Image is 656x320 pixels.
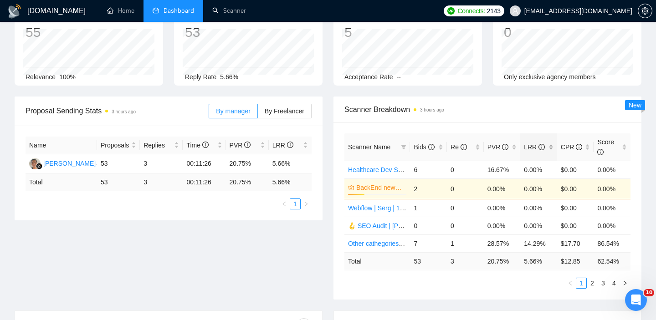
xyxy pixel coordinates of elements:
span: Only exclusive agency members [504,73,596,81]
span: CPR [561,143,582,151]
a: 2 [587,278,597,288]
span: PVR [230,142,251,149]
td: $0.00 [557,161,594,178]
span: Proposals [101,140,129,150]
td: 0.00% [594,161,630,178]
span: Relevance [26,73,56,81]
th: Replies [140,137,183,154]
div: [PERSON_NAME] [43,158,96,168]
span: -- [397,73,401,81]
time: 3 hours ago [112,109,136,114]
button: left [279,198,290,209]
span: 100% [59,73,76,81]
td: 20.75 % [484,252,521,270]
span: info-circle [502,144,508,150]
span: info-circle [461,144,467,150]
img: upwork-logo.png [447,7,455,15]
td: 53 [410,252,447,270]
td: 0.00% [594,178,630,199]
td: 0.00% [484,199,521,217]
td: 0.00% [484,217,521,234]
span: right [303,201,309,207]
a: 🪝 SEO Audit | [PERSON_NAME] | 20.11 | "free audit" [348,222,502,229]
div: 53 [185,24,247,41]
td: 16.67% [484,161,521,178]
span: right [622,280,628,286]
span: info-circle [287,142,293,148]
span: Re [451,143,467,151]
img: logo [7,4,22,19]
button: setting [638,4,652,18]
a: JS[PERSON_NAME] [29,159,96,167]
td: 0.00% [520,178,557,199]
td: 0 [410,217,447,234]
span: user [512,8,518,14]
span: filter [399,140,408,154]
div: 55 [26,24,112,41]
td: 7 [410,234,447,252]
td: 0.00% [484,178,521,199]
span: setting [638,7,652,15]
button: right [620,278,630,289]
a: homeHome [107,7,134,15]
td: 53 [97,173,140,191]
td: $17.70 [557,234,594,252]
time: 3 hours ago [420,107,444,112]
td: 0.00% [594,217,630,234]
span: info-circle [244,142,251,148]
span: info-circle [202,142,209,148]
td: 6 [410,161,447,178]
li: Next Page [301,198,312,209]
span: Score [597,138,614,156]
span: New [629,102,641,109]
td: 5.66 % [269,173,312,191]
td: 0.00% [520,161,557,178]
td: 3 [140,154,183,173]
span: Dashboard [164,7,194,15]
span: info-circle [428,144,435,150]
a: 3 [598,278,608,288]
a: setting [638,7,652,15]
a: Webflow | Serg | 19.11 [348,204,412,212]
button: left [565,278,576,289]
td: 0 [447,161,484,178]
td: 14.29% [520,234,557,252]
span: filter [401,144,406,150]
td: 2 [410,178,447,199]
td: 3 [447,252,484,270]
span: Scanner Name [348,143,390,151]
span: Reply Rate [185,73,216,81]
td: 1 [447,234,484,252]
td: 0.00% [520,217,557,234]
span: info-circle [597,149,604,155]
a: 1 [290,199,300,209]
span: 10 [644,289,654,296]
td: 00:11:26 [183,154,225,173]
td: 86.54% [594,234,630,252]
span: info-circle [538,144,545,150]
span: By manager [216,107,250,115]
td: 0 [447,199,484,217]
span: By Freelancer [265,107,304,115]
td: 53 [97,154,140,173]
li: 4 [609,278,620,289]
span: Connects: [457,6,485,16]
li: 3 [598,278,609,289]
li: 1 [290,198,301,209]
span: Acceptance Rate [344,73,393,81]
li: 1 [576,278,587,289]
li: Previous Page [279,198,290,209]
span: left [568,280,573,286]
span: 2143 [487,6,501,16]
a: Healthcare Dev Sergii 26/09 [348,166,428,173]
div: 0 [504,24,575,41]
td: 28.57% [484,234,521,252]
td: 5.66 % [520,252,557,270]
span: crown [348,184,354,191]
span: LRR [272,142,293,149]
td: $0.00 [557,178,594,199]
td: 20.75 % [226,173,269,191]
span: LRR [524,143,545,151]
td: Total [344,252,410,270]
span: Scanner Breakdown [344,104,630,115]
